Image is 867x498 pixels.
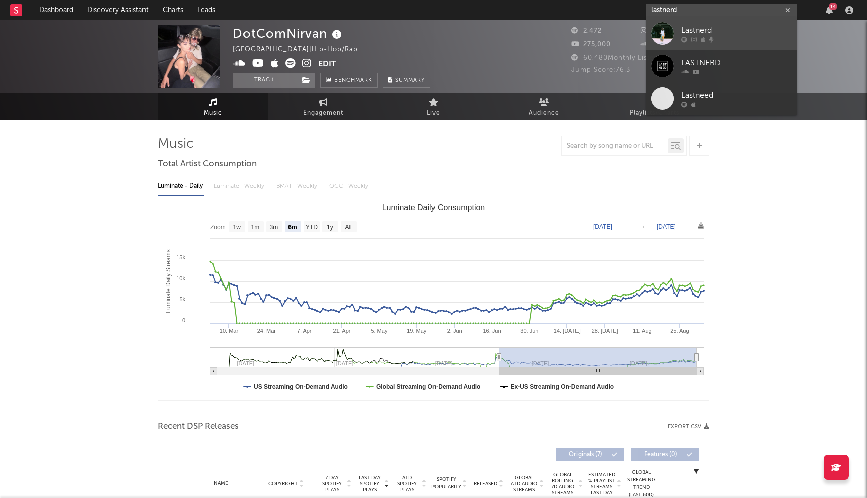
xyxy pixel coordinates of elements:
[431,476,461,491] span: Spotify Popularity
[633,328,651,334] text: 11. Aug
[378,93,489,120] a: Live
[394,475,420,493] span: ATD Spotify Plays
[176,275,185,281] text: 10k
[520,328,538,334] text: 30. Jun
[158,421,239,433] span: Recent DSP Releases
[483,328,501,334] text: 16. Jun
[257,328,276,334] text: 24. Mar
[233,73,296,88] button: Track
[334,75,372,87] span: Benchmark
[383,73,430,88] button: Summary
[306,224,318,231] text: YTD
[556,448,624,461] button: Originals(7)
[356,475,383,493] span: Last Day Spotify Plays
[489,93,599,120] a: Audience
[681,57,792,69] div: LASTNERD
[210,224,226,231] text: Zoom
[571,41,611,48] span: 275,000
[562,142,668,150] input: Search by song name or URL
[646,4,797,17] input: Search for artists
[179,296,185,302] text: 5k
[511,383,614,390] text: Ex-US Streaming On-Demand Audio
[158,178,204,195] div: Luminate - Daily
[165,249,172,313] text: Luminate Daily Streams
[188,480,254,487] div: Name
[668,424,709,430] button: Export CSV
[319,475,345,493] span: 7 Day Spotify Plays
[371,328,388,334] text: 5. May
[640,223,646,230] text: →
[529,107,559,119] span: Audience
[657,223,676,230] text: [DATE]
[641,28,675,34] span: 79,278
[233,44,369,56] div: [GEOGRAPHIC_DATA] | Hip-Hop/Rap
[474,481,497,487] span: Released
[599,93,709,120] a: Playlists/Charts
[303,107,343,119] span: Engagement
[681,89,792,101] div: Lastneed
[681,24,792,36] div: Lastnerd
[176,254,185,260] text: 15k
[318,58,336,71] button: Edit
[268,481,298,487] span: Copyright
[233,25,344,42] div: DotComNirvan
[158,93,268,120] a: Music
[571,28,602,34] span: 2,472
[670,328,689,334] text: 25. Aug
[638,452,684,458] span: Features ( 0 )
[554,328,581,334] text: 14. [DATE]
[630,107,679,119] span: Playlists/Charts
[233,224,241,231] text: 1w
[182,317,185,323] text: 0
[562,452,609,458] span: Originals ( 7 )
[327,224,333,231] text: 1y
[447,328,462,334] text: 2. Jun
[382,203,485,212] text: Luminate Daily Consumption
[320,73,378,88] a: Benchmark
[592,328,618,334] text: 28. [DATE]
[646,17,797,50] a: Lastnerd
[220,328,239,334] text: 10. Mar
[270,224,278,231] text: 3m
[333,328,351,334] text: 21. Apr
[641,41,670,48] span: 1,257
[395,78,425,83] span: Summary
[549,472,576,496] span: Global Rolling 7D Audio Streams
[593,223,612,230] text: [DATE]
[510,475,538,493] span: Global ATD Audio Streams
[646,50,797,82] a: LASTNERD
[297,328,312,334] text: 7. Apr
[631,448,699,461] button: Features(0)
[268,93,378,120] a: Engagement
[376,383,481,390] text: Global Streaming On-Demand Audio
[254,383,348,390] text: US Streaming On-Demand Audio
[158,158,257,170] span: Total Artist Consumption
[826,6,833,14] button: 14
[288,224,297,231] text: 6m
[407,328,427,334] text: 19. May
[571,55,669,61] span: 60,480 Monthly Listeners
[427,107,440,119] span: Live
[829,3,837,10] div: 14
[204,107,222,119] span: Music
[646,82,797,115] a: Lastneed
[588,472,615,496] span: Estimated % Playlist Streams Last Day
[251,224,260,231] text: 1m
[158,199,709,400] svg: Luminate Daily Consumption
[571,67,630,73] span: Jump Score: 76.3
[345,224,351,231] text: All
